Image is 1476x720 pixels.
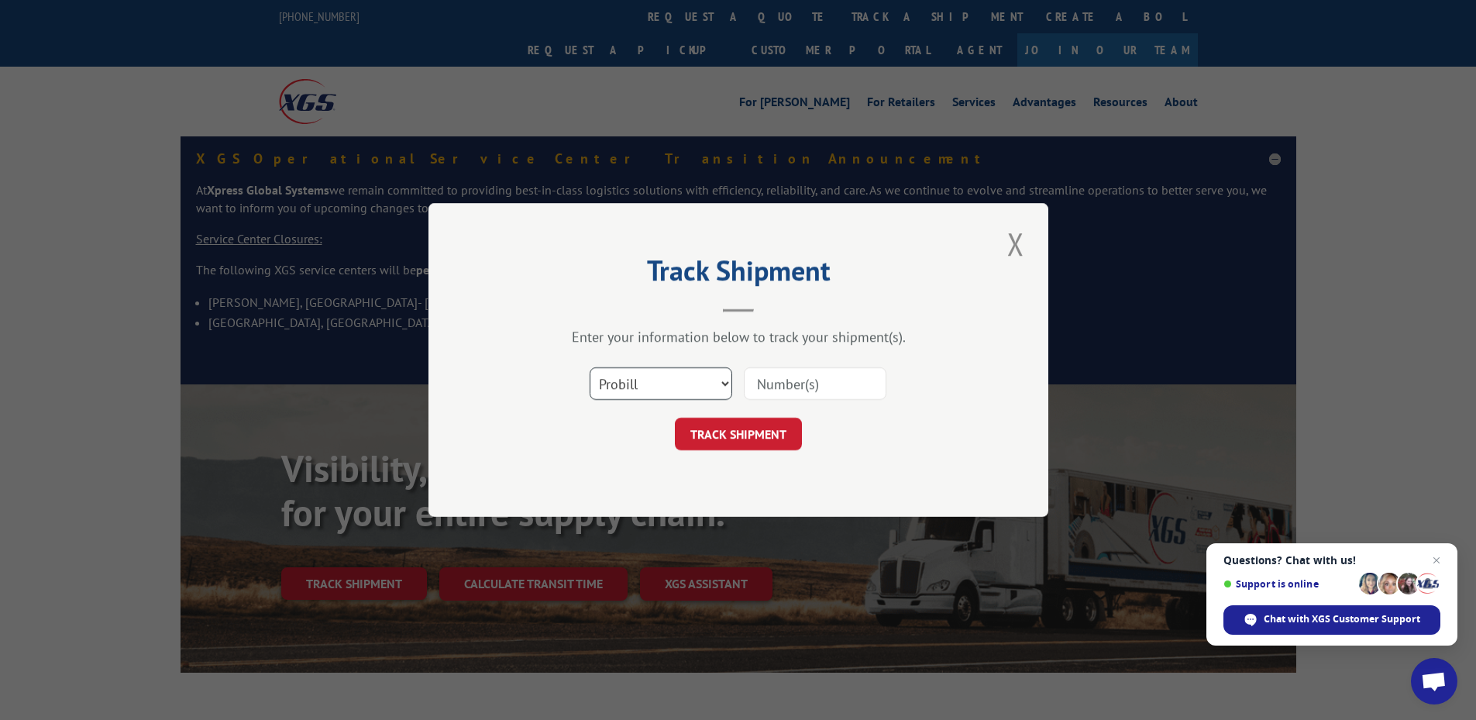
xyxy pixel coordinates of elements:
[1223,605,1440,635] span: Chat with XGS Customer Support
[1223,578,1354,590] span: Support is online
[1003,222,1029,265] button: Close modal
[506,328,971,346] div: Enter your information below to track your shipment(s).
[1264,612,1420,626] span: Chat with XGS Customer Support
[675,418,802,450] button: TRACK SHIPMENT
[744,367,886,400] input: Number(s)
[1223,554,1440,567] span: Questions? Chat with us!
[1411,658,1457,704] a: Open chat
[506,260,971,289] h2: Track Shipment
